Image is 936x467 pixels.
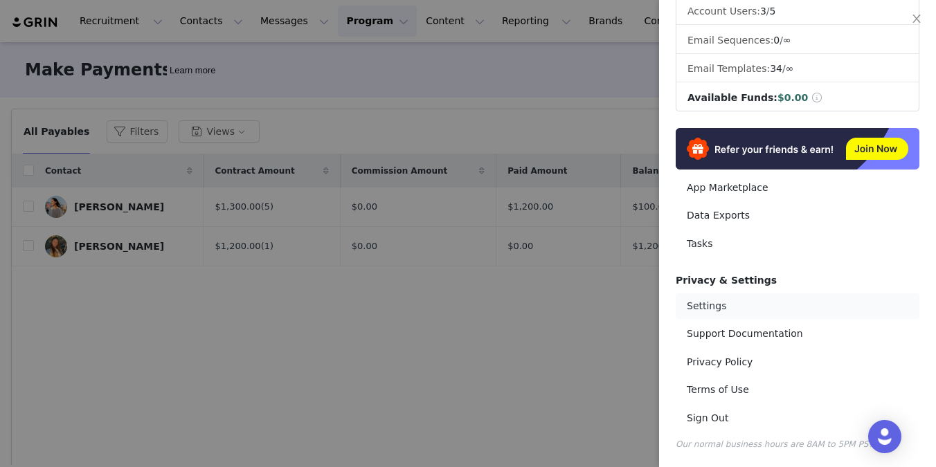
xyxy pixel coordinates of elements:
[868,420,901,453] div: Open Intercom Messenger
[676,349,919,375] a: Privacy Policy
[770,63,782,74] span: 34
[676,275,777,286] span: Privacy & Settings
[760,6,766,17] span: 3
[676,377,919,403] a: Terms of Use
[777,92,808,103] span: $0.00
[676,56,919,82] li: Email Templates:
[911,13,922,24] i: icon: close
[773,35,780,46] span: 0
[676,231,919,257] a: Tasks
[676,28,919,54] li: Email Sequences:
[676,203,919,228] a: Data Exports
[687,92,777,103] span: Available Funds:
[773,35,791,46] span: /
[676,439,875,449] span: Our normal business hours are 8AM to 5PM PST.
[676,321,919,347] a: Support Documentation
[786,63,794,74] span: ∞
[770,63,793,74] span: /
[676,175,919,201] a: App Marketplace
[676,405,919,431] a: Sign Out
[770,6,776,17] span: 5
[760,6,776,17] span: /
[676,293,919,319] a: Settings
[676,128,919,170] img: Refer & Earn
[783,35,791,46] span: ∞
